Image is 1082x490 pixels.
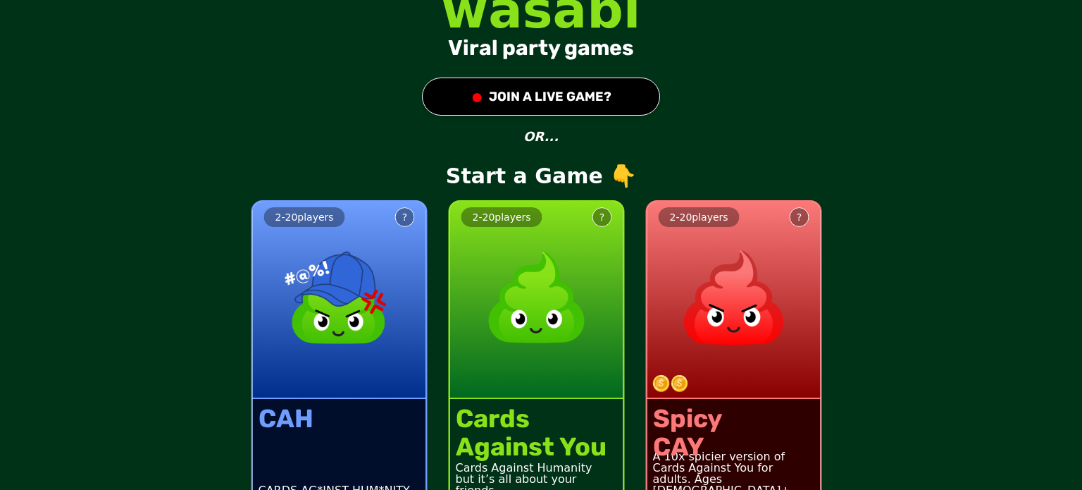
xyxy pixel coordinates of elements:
[653,375,670,392] img: token
[523,127,559,147] p: OR...
[422,78,660,116] button: ●JOIN A LIVE GAME?
[797,210,802,224] div: ?
[671,375,688,392] img: token
[473,212,531,223] span: 2 - 20 players
[672,235,796,360] img: product image
[592,207,612,227] button: ?
[456,405,607,433] div: Cards
[275,212,334,223] span: 2 - 20 players
[448,35,634,61] div: Viral party games
[278,235,402,360] img: product image
[670,212,728,223] span: 2 - 20 players
[599,210,604,224] div: ?
[471,84,483,109] div: ●
[653,433,722,461] div: CAY
[790,207,809,227] button: ?
[456,463,618,474] div: Cards Against Humanity
[475,235,599,360] img: product image
[446,164,636,189] p: Start a Game 👇
[653,405,722,433] div: Spicy
[395,207,415,227] button: ?
[402,210,407,224] div: ?
[259,405,313,433] div: CAH
[456,433,607,461] div: Against You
